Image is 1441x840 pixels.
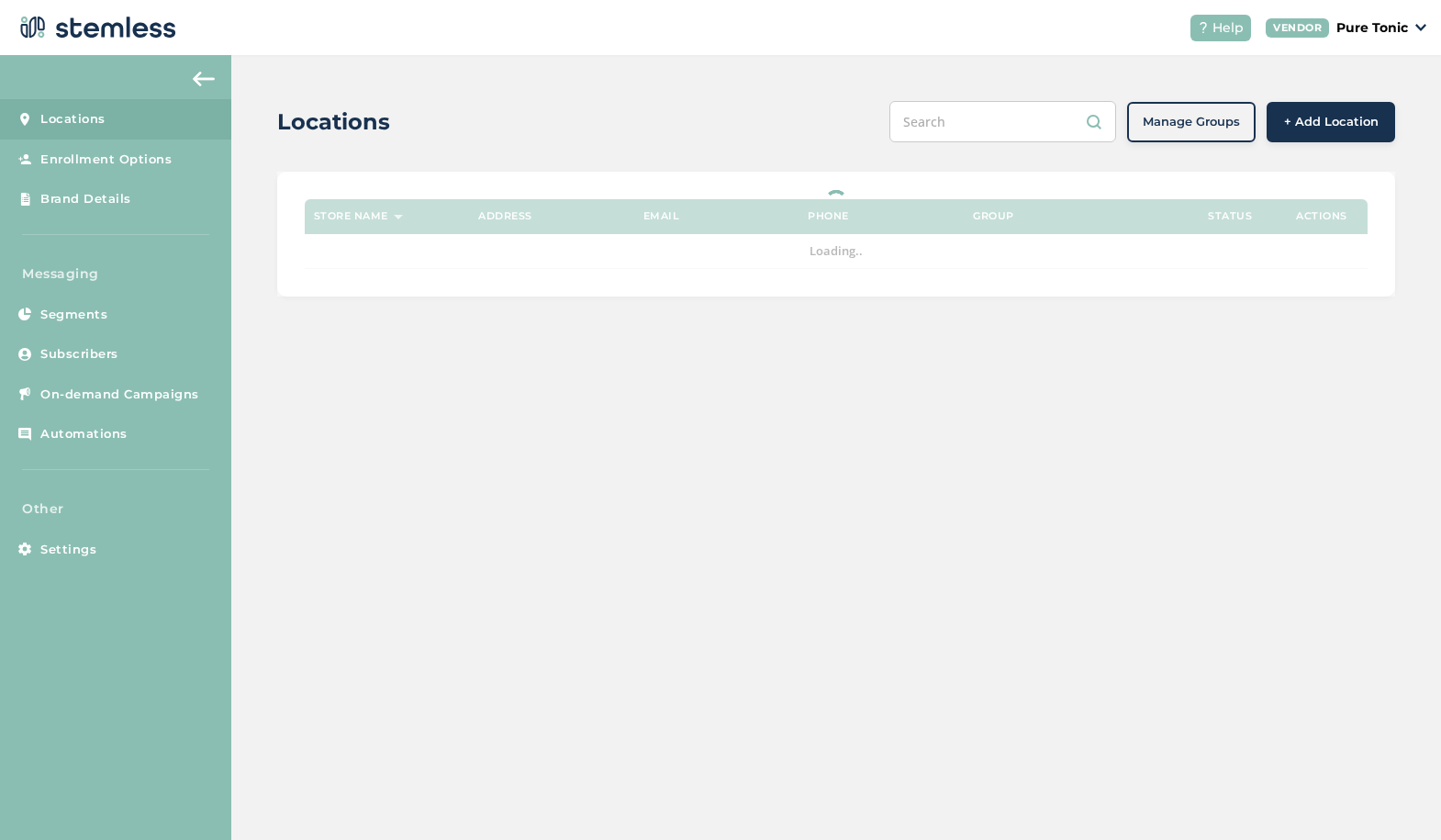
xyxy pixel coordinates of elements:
[277,106,390,139] h2: Locations
[40,190,131,208] span: Brand Details
[889,101,1116,142] input: Search
[40,306,107,324] span: Segments
[1284,113,1379,131] span: + Add Location
[1143,113,1240,131] span: Manage Groups
[1127,102,1256,142] button: Manage Groups
[40,151,172,169] span: Enrollment Options
[1267,102,1395,142] button: + Add Location
[1212,18,1244,38] span: Help
[40,110,106,129] span: Locations
[1198,22,1209,33] img: icon-help-white-03924b79.svg
[40,425,128,443] span: Automations
[40,345,118,364] span: Subscribers
[1415,24,1426,31] img: icon_down-arrow-small-66adaf34.svg
[40,386,199,404] span: On-demand Campaigns
[193,72,215,86] img: icon-arrow-back-accent-c549486e.svg
[1266,18,1329,38] div: VENDOR
[1336,18,1408,38] p: Pure Tonic
[15,9,176,46] img: logo-dark-0685b13c.svg
[40,541,96,559] span: Settings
